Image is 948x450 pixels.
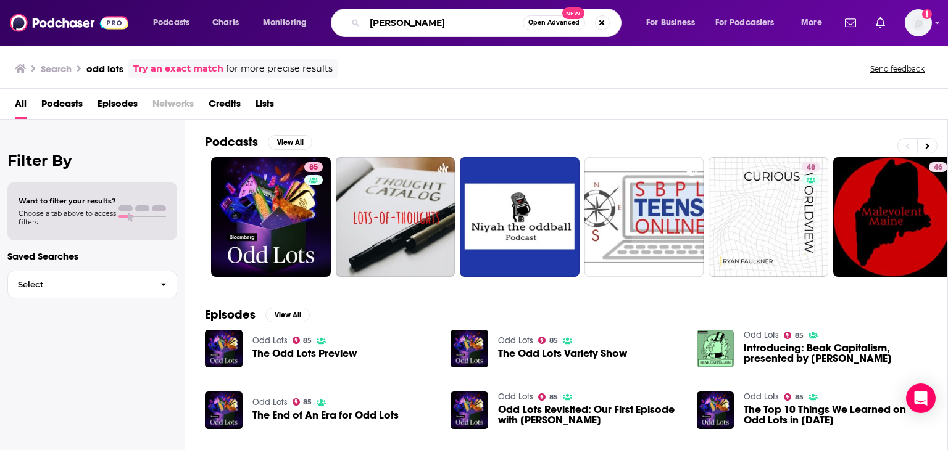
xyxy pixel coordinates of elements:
[211,157,331,277] a: 85
[523,15,585,30] button: Open AdvancedNew
[7,152,177,170] h2: Filter By
[205,307,310,322] a: EpisodesView All
[795,333,804,338] span: 85
[293,337,312,344] a: 85
[144,13,206,33] button: open menu
[153,14,189,31] span: Podcasts
[15,94,27,119] span: All
[549,395,558,400] span: 85
[252,397,288,407] a: Odd Lots
[549,338,558,343] span: 85
[252,335,288,346] a: Odd Lots
[86,63,123,75] h3: odd lots
[152,94,194,119] span: Networks
[268,135,312,150] button: View All
[538,337,558,344] a: 85
[784,393,804,401] a: 85
[293,398,312,406] a: 85
[807,162,815,174] span: 48
[205,134,258,150] h2: Podcasts
[98,94,138,119] a: Episodes
[263,14,307,31] span: Monitoring
[784,332,804,339] a: 85
[205,134,312,150] a: PodcastsView All
[802,162,820,172] a: 48
[871,12,890,33] a: Show notifications dropdown
[840,12,861,33] a: Show notifications dropdown
[906,383,936,413] div: Open Intercom Messenger
[204,13,246,33] a: Charts
[498,391,533,402] a: Odd Lots
[212,14,239,31] span: Charts
[905,9,932,36] span: Logged in as nbaderrubenstein
[133,62,223,76] a: Try an exact match
[303,399,312,405] span: 85
[209,94,241,119] a: Credits
[498,348,627,359] a: The Odd Lots Variety Show
[7,271,177,298] button: Select
[256,94,274,119] a: Lists
[528,20,580,26] span: Open Advanced
[744,404,928,425] a: The Top 10 Things We Learned on Odd Lots in 2023
[538,393,558,401] a: 85
[19,197,116,205] span: Want to filter your results?
[10,11,128,35] a: Podchaser - Follow, Share and Rate Podcasts
[265,308,310,322] button: View All
[226,62,333,76] span: for more precise results
[41,94,83,119] a: Podcasts
[205,391,243,429] img: The End of An Era for Odd Lots
[41,63,72,75] h3: Search
[744,343,928,364] a: Introducing: Beak Capitalism, presented by Odd Lots
[252,348,357,359] a: The Odd Lots Preview
[562,7,584,19] span: New
[867,63,928,74] button: Send feedback
[792,13,838,33] button: open menu
[8,280,151,288] span: Select
[744,343,928,364] span: Introducing: Beak Capitalism, presented by [PERSON_NAME]
[309,162,318,174] span: 85
[697,330,734,367] img: Introducing: Beak Capitalism, presented by Odd Lots
[498,335,533,346] a: Odd Lots
[905,9,932,36] img: User Profile
[922,9,932,19] svg: Add a profile image
[744,330,779,340] a: Odd Lots
[801,14,822,31] span: More
[929,162,947,172] a: 46
[638,13,710,33] button: open menu
[707,13,792,33] button: open menu
[365,13,523,33] input: Search podcasts, credits, & more...
[498,404,682,425] a: Odd Lots Revisited: Our First Episode with Tom Keene
[709,157,828,277] a: 48
[303,338,312,343] span: 85
[697,391,734,429] img: The Top 10 Things We Learned on Odd Lots in 2023
[205,330,243,367] img: The Odd Lots Preview
[304,162,323,172] a: 85
[715,14,775,31] span: For Podcasters
[254,13,323,33] button: open menu
[744,391,779,402] a: Odd Lots
[252,410,399,420] a: The End of An Era for Odd Lots
[19,209,116,226] span: Choose a tab above to access filters.
[451,330,488,367] img: The Odd Lots Variety Show
[934,162,942,174] span: 46
[451,391,488,429] img: Odd Lots Revisited: Our First Episode with Tom Keene
[744,404,928,425] span: The Top 10 Things We Learned on Odd Lots in [DATE]
[905,9,932,36] button: Show profile menu
[498,404,682,425] span: Odd Lots Revisited: Our First Episode with [PERSON_NAME]
[795,395,804,400] span: 85
[7,250,177,262] p: Saved Searches
[205,307,256,322] h2: Episodes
